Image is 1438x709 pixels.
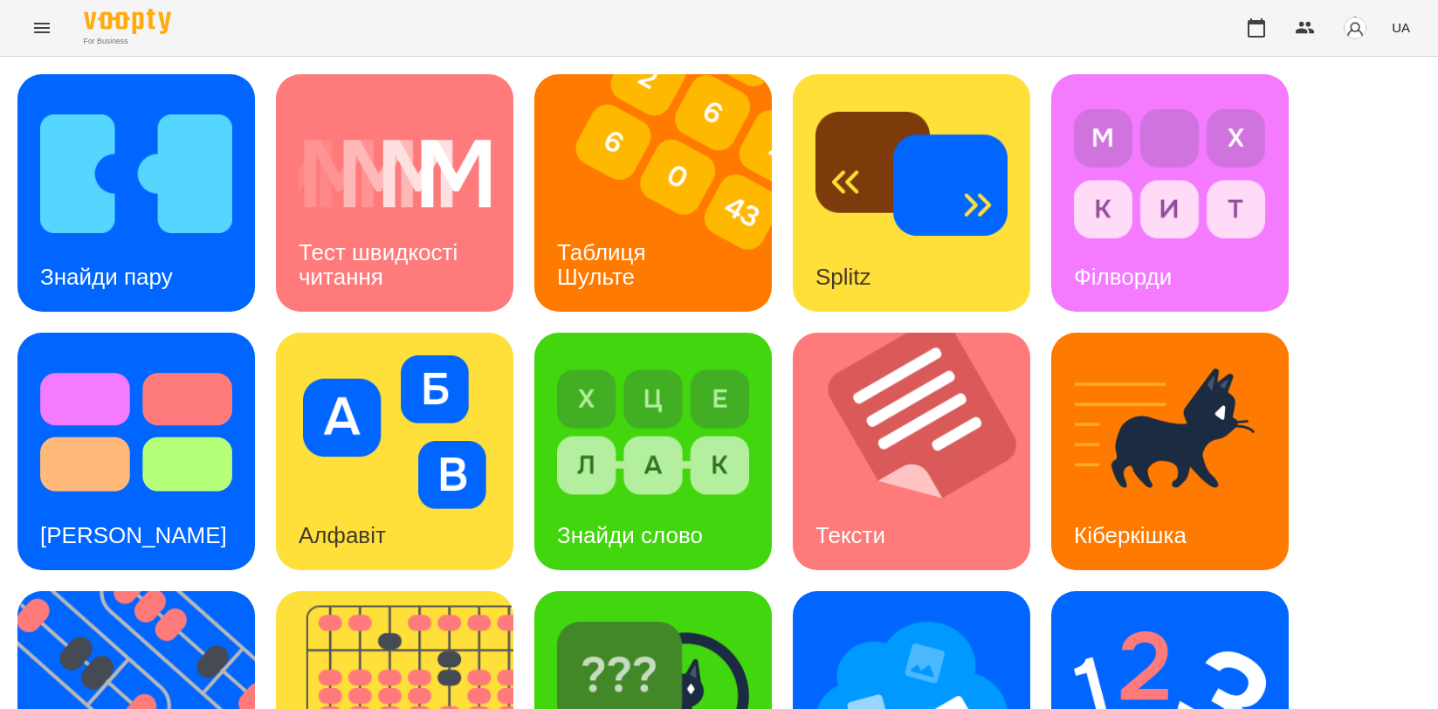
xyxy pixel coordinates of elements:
img: Знайди пару [40,97,232,251]
img: Філворди [1074,97,1266,251]
h3: Філворди [1074,264,1172,290]
h3: [PERSON_NAME] [40,522,227,548]
a: КіберкішкаКіберкішка [1051,333,1289,570]
h3: Алфавіт [299,522,386,548]
h3: Знайди слово [557,522,703,548]
span: For Business [84,36,171,47]
a: ТекстиТексти [793,333,1030,570]
h3: Тест швидкості читання [299,239,464,289]
h3: Знайди пару [40,264,173,290]
h3: Splitz [815,264,871,290]
img: Тексти [793,333,1052,570]
button: Menu [21,7,63,49]
h3: Тексти [815,522,885,548]
a: Тест швидкості читанняТест швидкості читання [276,74,513,312]
img: avatar_s.png [1343,16,1367,40]
img: Алфавіт [299,355,491,509]
a: АлфавітАлфавіт [276,333,513,570]
img: Тест Струпа [40,355,232,509]
a: Тест Струпа[PERSON_NAME] [17,333,255,570]
img: Тест швидкості читання [299,97,491,251]
img: Кіберкішка [1074,355,1266,509]
a: Знайди словоЗнайди слово [534,333,772,570]
a: Таблиця ШультеТаблиця Шульте [534,74,772,312]
span: UA [1392,18,1410,37]
a: SplitzSplitz [793,74,1030,312]
button: UA [1385,11,1417,44]
h3: Таблиця Шульте [557,239,652,289]
a: ФілвордиФілворди [1051,74,1289,312]
img: Таблиця Шульте [534,74,794,312]
img: Знайди слово [557,355,749,509]
img: Splitz [815,97,1008,251]
a: Знайди паруЗнайди пару [17,74,255,312]
h3: Кіберкішка [1074,522,1187,548]
img: Voopty Logo [84,9,171,34]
